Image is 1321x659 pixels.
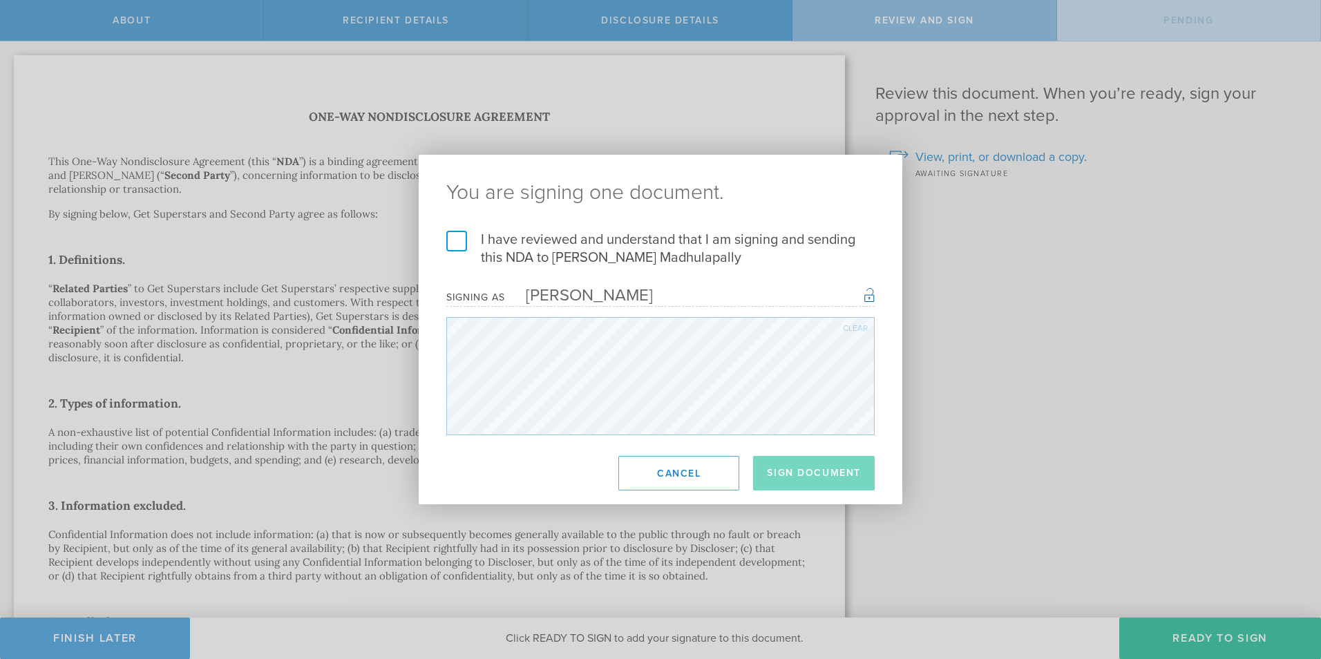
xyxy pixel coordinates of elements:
iframe: Chat Widget [1252,551,1321,618]
button: Cancel [618,456,739,490]
div: [PERSON_NAME] [505,285,653,305]
button: Sign Document [753,456,875,490]
label: I have reviewed and understand that I am signing and sending this NDA to [PERSON_NAME] Madhulapally [446,231,875,267]
ng-pluralize: You are signing one document. [446,182,875,203]
div: Signing as [446,292,505,303]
